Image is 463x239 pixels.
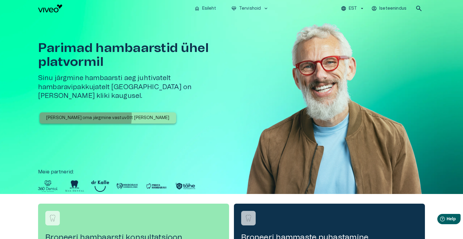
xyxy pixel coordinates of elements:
button: Iseteenindus [371,4,408,13]
span: keyboard_arrow_down [263,6,269,11]
img: Partner logo [38,180,58,192]
h5: Sinu järgmine hambaarsti aeg juhtivatelt hambaravipakkujatelt [GEOGRAPHIC_DATA] on [PERSON_NAME] ... [38,74,234,100]
span: home [194,6,200,11]
p: Esileht [202,5,216,12]
p: Tervishoid [239,5,261,12]
button: EST [340,4,366,13]
img: Broneeri hammaste puhastamine logo [244,214,253,223]
a: Navigate to homepage [38,5,189,12]
button: open search modal [413,2,425,15]
img: Partner logo [174,180,196,192]
img: Partner logo [116,180,138,192]
p: EST [349,5,357,12]
p: [PERSON_NAME] oma järgmine vastuvõtt [PERSON_NAME] [46,115,170,121]
img: Man with glasses smiling [244,17,425,212]
button: homeEsileht [192,4,219,13]
img: Partner logo [145,180,167,192]
img: Partner logo [65,180,84,192]
button: ecg_heartTervishoidkeyboard_arrow_down [229,4,271,13]
h1: Parimad hambaarstid ühel platvormil [38,41,234,69]
img: Viveo logo [38,5,62,12]
span: search [415,5,423,12]
iframe: Help widget launcher [416,212,463,228]
img: Broneeri hambaarsti konsultatsioon logo [48,214,57,223]
img: Partner logo [91,180,109,192]
p: Iseteenindus [379,5,406,12]
button: [PERSON_NAME] oma järgmine vastuvõtt [PERSON_NAME] [40,112,176,124]
span: ecg_heart [231,6,237,11]
p: Meie partnerid : [38,168,425,176]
